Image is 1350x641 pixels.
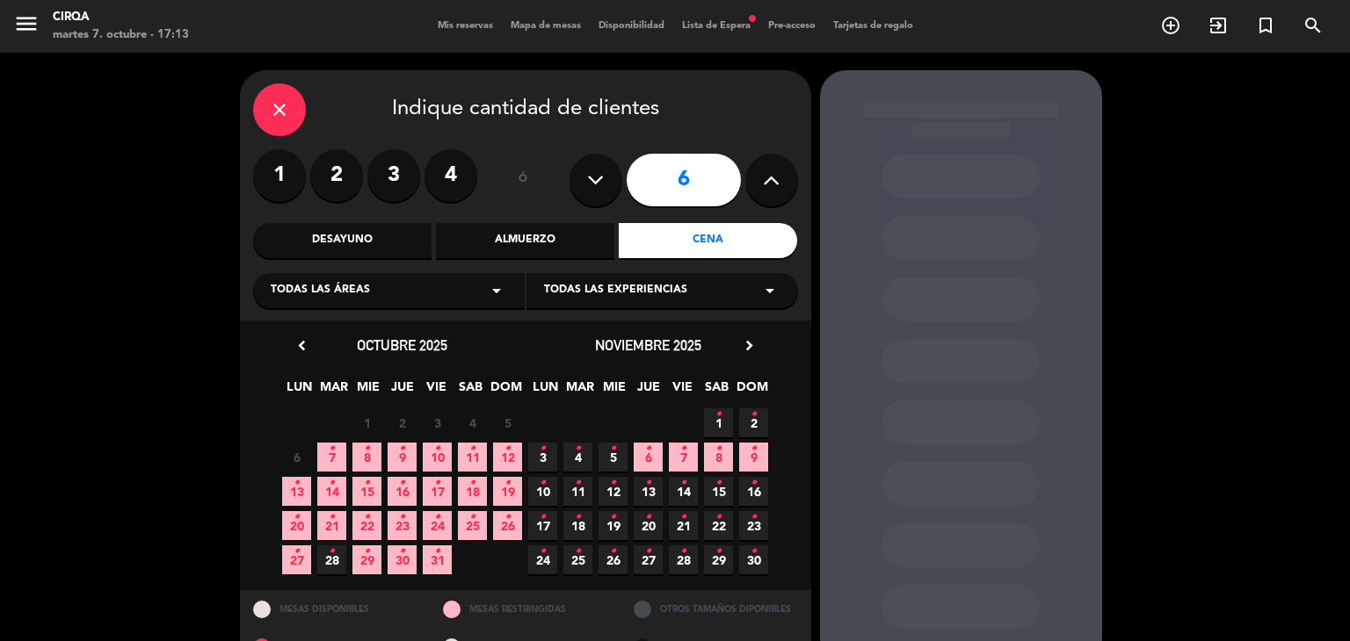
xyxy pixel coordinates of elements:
span: 30 [739,545,768,574]
i: chevron_left [293,336,311,355]
i: • [434,469,440,497]
span: 29 [352,545,381,574]
i: • [504,435,511,463]
div: martes 7. octubre - 17:13 [53,26,189,44]
span: 21 [669,511,698,540]
span: fiber_manual_record [747,13,758,24]
span: 14 [317,477,346,506]
span: Lista de Espera [673,21,759,31]
i: • [469,435,475,463]
i: • [751,503,757,531]
span: 8 [704,443,733,472]
i: • [575,537,581,565]
span: Disponibilidad [590,21,673,31]
span: 2 [388,408,417,437]
span: 29 [704,545,733,574]
i: • [364,435,370,463]
i: • [610,503,616,531]
i: menu [13,11,40,37]
span: 25 [458,511,487,540]
span: SAB [456,377,485,406]
span: 12 [493,443,522,472]
i: exit_to_app [1208,15,1229,36]
i: • [364,469,370,497]
span: 2 [739,408,768,437]
span: noviembre 2025 [595,336,701,354]
i: • [434,503,440,531]
span: LUN [285,377,314,406]
i: • [329,537,335,565]
span: 23 [388,511,417,540]
i: • [680,435,686,463]
span: 28 [669,545,698,574]
div: MESAS DISPONIBLES [240,590,431,628]
i: chevron_right [740,336,758,355]
span: 20 [634,511,663,540]
i: • [294,537,300,565]
span: 28 [317,545,346,574]
span: 6 [282,443,311,472]
i: • [680,469,686,497]
i: • [715,503,722,531]
span: 24 [528,545,557,574]
span: VIE [422,377,451,406]
button: menu [13,11,40,43]
span: MAR [565,377,594,406]
div: Indique cantidad de clientes [253,83,798,136]
span: 6 [634,443,663,472]
i: • [575,503,581,531]
i: turned_in_not [1255,15,1276,36]
i: • [469,503,475,531]
span: 26 [599,545,628,574]
span: 18 [563,511,592,540]
span: 7 [669,443,698,472]
i: search [1303,15,1324,36]
span: 27 [634,545,663,574]
span: 27 [282,545,311,574]
i: • [504,469,511,497]
span: 7 [317,443,346,472]
i: • [329,503,335,531]
span: 22 [704,511,733,540]
i: • [504,503,511,531]
i: • [715,469,722,497]
span: Pre-acceso [759,21,824,31]
i: arrow_drop_down [759,280,780,301]
i: • [645,469,651,497]
i: • [399,503,405,531]
i: • [610,469,616,497]
i: • [610,537,616,565]
span: DOM [737,377,766,406]
label: 1 [253,149,306,202]
span: 3 [528,443,557,472]
span: 16 [739,477,768,506]
i: • [294,503,300,531]
i: • [434,435,440,463]
i: • [645,537,651,565]
i: add_circle_outline [1160,15,1181,36]
div: Almuerzo [436,223,614,258]
i: • [680,537,686,565]
div: ó [495,149,552,211]
i: • [469,469,475,497]
i: • [575,435,581,463]
span: 23 [739,511,768,540]
span: 13 [282,477,311,506]
div: Desayuno [253,223,432,258]
span: DOM [490,377,519,406]
span: 15 [352,477,381,506]
span: JUE [634,377,663,406]
span: 17 [528,511,557,540]
span: 9 [739,443,768,472]
div: OTROS TAMAÑOS DIPONIBLES [621,590,811,628]
span: Mapa de mesas [502,21,590,31]
i: • [751,537,757,565]
span: 24 [423,511,452,540]
i: • [715,400,722,429]
span: 20 [282,511,311,540]
i: • [434,537,440,565]
label: 2 [310,149,363,202]
span: 10 [423,443,452,472]
span: 25 [563,545,592,574]
i: • [329,469,335,497]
